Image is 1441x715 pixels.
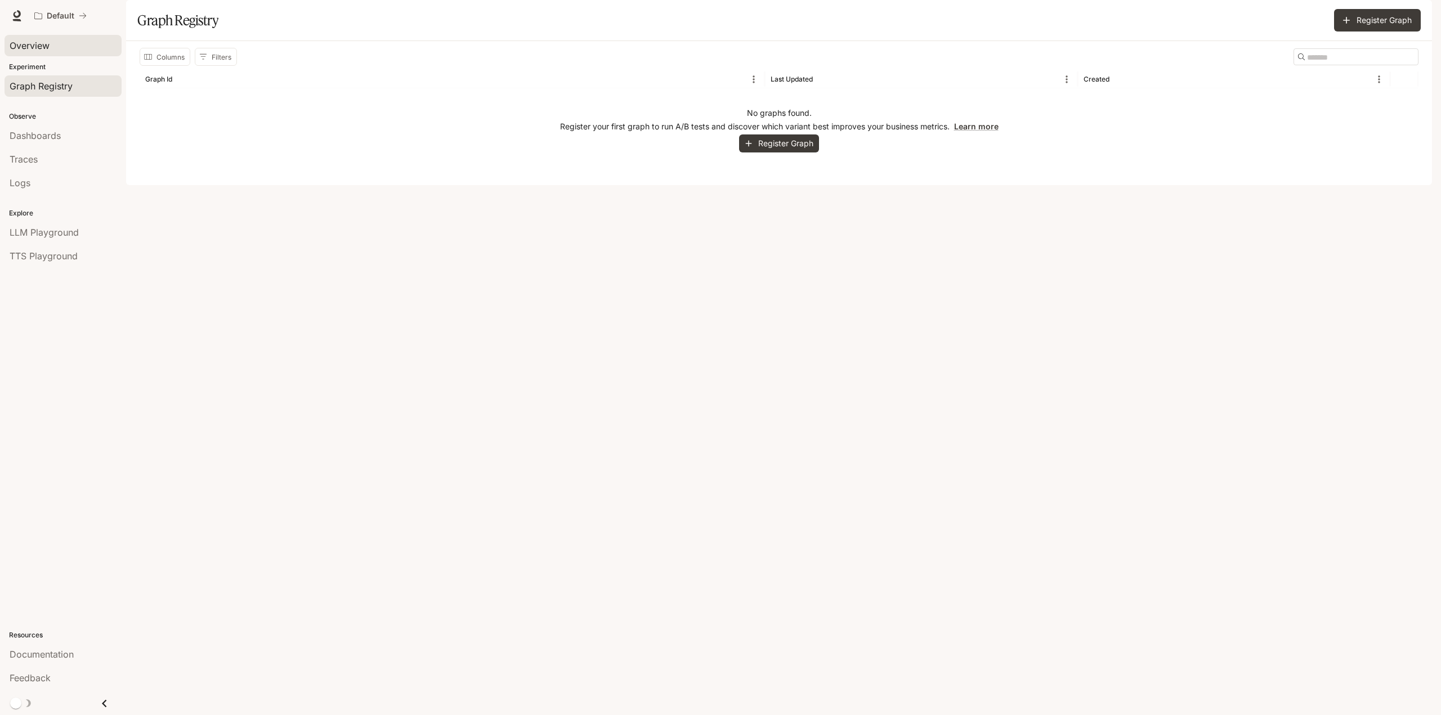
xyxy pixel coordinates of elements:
div: Created [1084,75,1109,83]
button: Register Graph [739,134,819,153]
button: Show filters [195,48,237,66]
div: Search [1294,48,1418,65]
button: Select columns [140,48,190,66]
button: Menu [745,71,762,88]
p: Default [47,11,74,21]
button: Menu [1058,71,1075,88]
button: Sort [173,71,190,88]
div: Graph Id [145,75,172,83]
div: Last Updated [771,75,813,83]
p: Register your first graph to run A/B tests and discover which variant best improves your business... [560,121,999,132]
a: Learn more [954,122,999,131]
h1: Graph Registry [137,9,218,32]
button: Sort [1111,71,1127,88]
button: Register Graph [1334,9,1421,32]
button: Menu [1371,71,1388,88]
button: All workspaces [29,5,92,27]
button: Sort [814,71,831,88]
p: No graphs found. [747,107,812,119]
